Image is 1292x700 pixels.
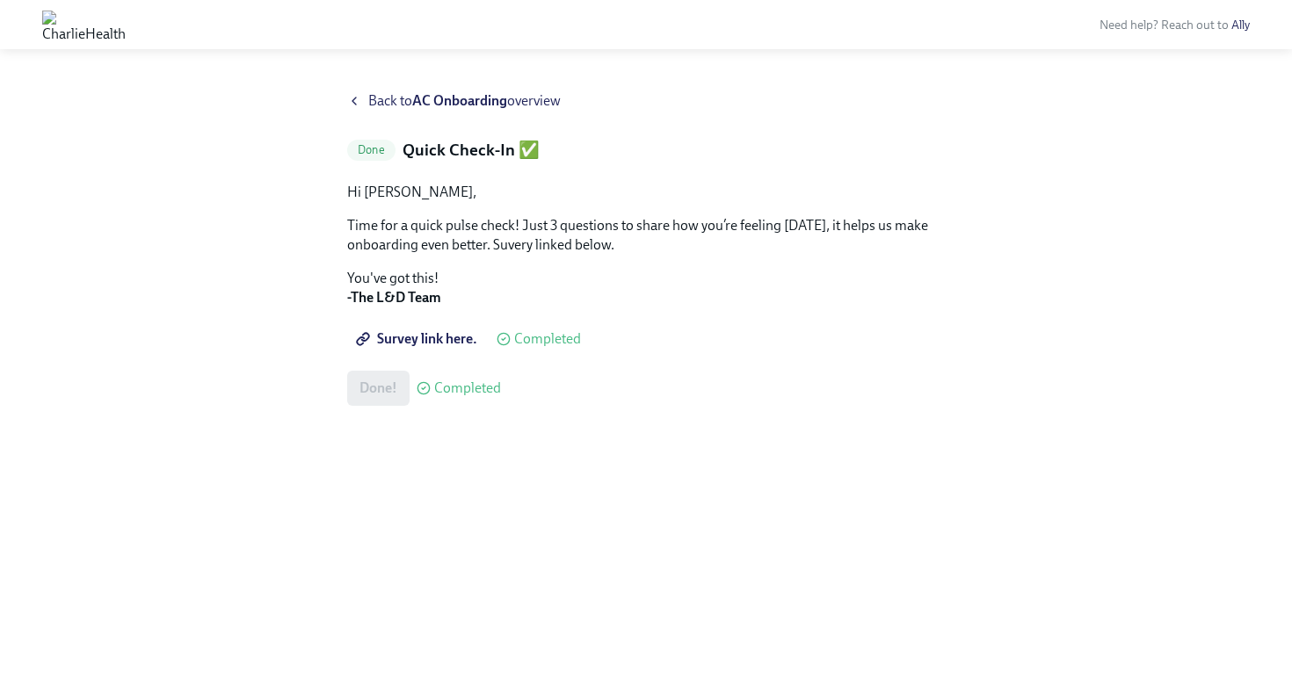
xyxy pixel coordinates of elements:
p: Hi [PERSON_NAME], [347,183,945,202]
span: Completed [434,381,501,395]
a: Survey link here. [347,321,490,357]
h5: Quick Check-In ✅ [403,139,540,162]
span: Completed [514,332,581,346]
strong: -The L&D Team [347,289,441,306]
span: Done [347,143,396,156]
p: Time for a quick pulse check! Just 3 questions to share how you’re feeling [DATE], it helps us ma... [347,216,945,255]
span: Survey link here. [359,330,477,348]
img: CharlieHealth [42,11,126,39]
strong: AC Onboarding [412,92,507,109]
span: Need help? Reach out to [1100,18,1250,32]
a: Back toAC Onboardingoverview [347,91,945,111]
a: Ally [1231,18,1250,32]
span: Back to overview [368,91,561,111]
p: You've got this! [347,269,945,307]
